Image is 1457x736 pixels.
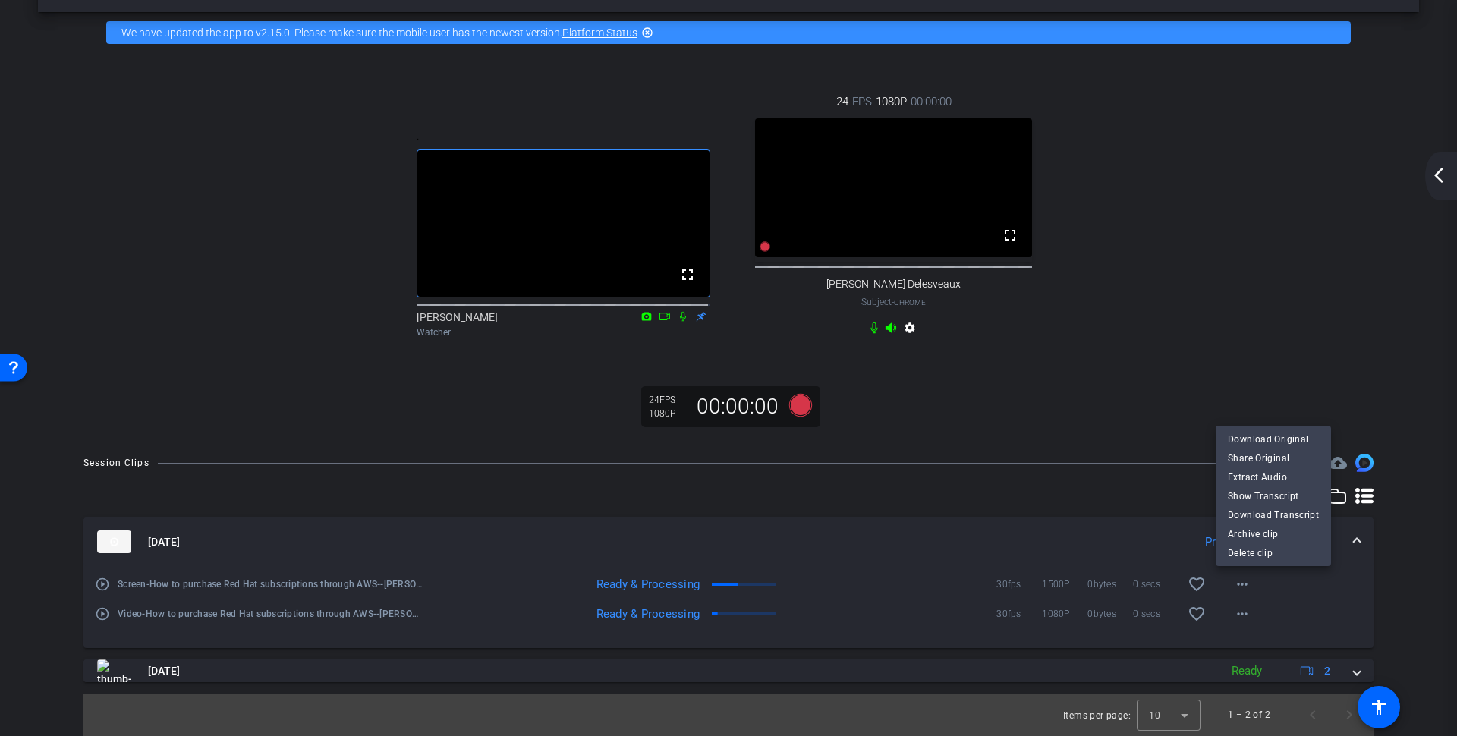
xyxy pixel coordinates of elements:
span: Download Transcript [1228,505,1319,524]
span: Extract Audio [1228,467,1319,486]
span: Archive clip [1228,524,1319,543]
span: Show Transcript [1228,486,1319,505]
span: Share Original [1228,448,1319,467]
span: Download Original [1228,429,1319,448]
span: Delete clip [1228,543,1319,561]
